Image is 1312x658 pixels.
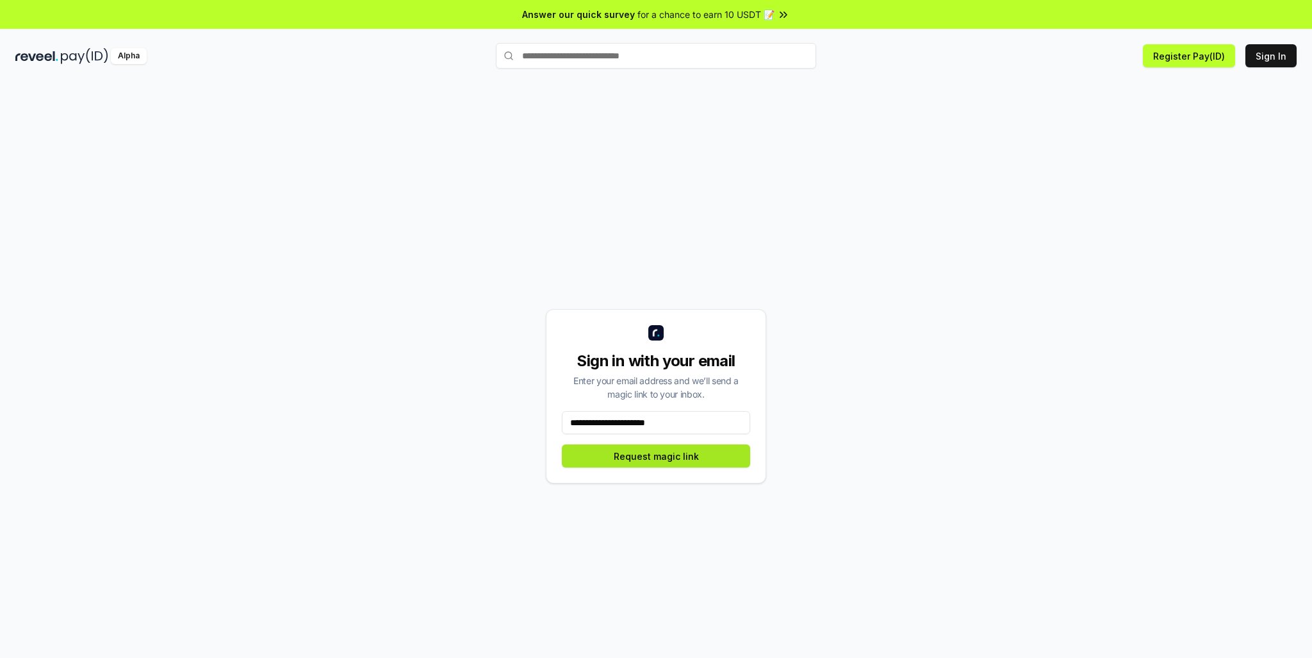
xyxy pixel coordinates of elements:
[1245,44,1297,67] button: Sign In
[637,8,775,21] span: for a chance to earn 10 USDT 📝
[648,325,664,341] img: logo_small
[61,48,108,64] img: pay_id
[15,48,58,64] img: reveel_dark
[111,48,147,64] div: Alpha
[562,444,750,468] button: Request magic link
[522,8,635,21] span: Answer our quick survey
[562,374,750,401] div: Enter your email address and we’ll send a magic link to your inbox.
[562,351,750,371] div: Sign in with your email
[1143,44,1235,67] button: Register Pay(ID)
